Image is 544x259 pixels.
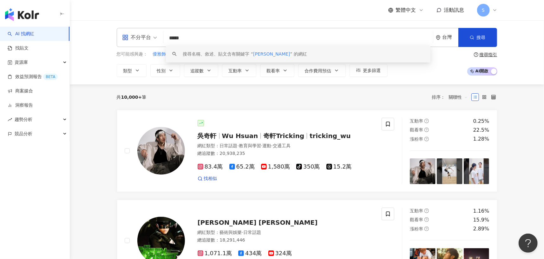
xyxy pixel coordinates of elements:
iframe: Help Scout Beacon - Open [519,234,538,253]
div: 不分平台 [122,32,151,43]
button: 優質的飯店 [226,51,249,58]
span: 觀看率 [267,68,280,73]
span: 珍珠邊框 [176,51,194,57]
span: 65.2萬 [229,163,255,170]
span: question-circle [474,52,478,57]
span: question-circle [424,128,429,132]
span: S [482,7,485,14]
div: 2.89% [473,225,489,232]
div: 1.16% [473,208,489,215]
span: 漲粉率 [410,226,423,231]
span: question-circle [424,137,429,141]
div: 搜尋指引 [480,52,497,57]
div: 排序： [432,92,471,102]
span: 優質的飯店 [227,51,249,57]
button: 優雅飾品 [153,51,171,58]
span: 交通工具 [273,143,291,148]
span: appstore [122,34,128,41]
div: 1.28% [473,136,489,143]
span: · [238,143,239,148]
span: 趨勢分析 [15,112,32,127]
span: 優雅飾品 [153,51,171,57]
button: 搜尋 [458,28,497,47]
span: Wu Hsuan [222,132,258,140]
span: 觀看率 [410,127,423,132]
div: 共 筆 [117,95,147,100]
span: 教育與學習 [239,143,261,148]
img: logo [5,8,39,21]
span: tricking_wu [310,132,351,140]
button: 珍珠邊框 [176,51,194,58]
span: question-circle [424,209,429,213]
div: 網紅類型 ： [198,229,374,236]
button: 類型 [117,64,147,77]
span: rise [8,117,12,122]
a: 商案媒合 [8,88,33,94]
span: question-circle [424,119,429,123]
span: question-circle [424,227,429,231]
span: 觀看率 [410,217,423,222]
span: 15.2萬 [326,163,352,170]
span: 合作費用預估 [305,68,331,73]
span: 活動訊息 [444,7,464,13]
div: 台灣 [442,35,458,40]
a: KOL Avatar吳奇軒Wu Hsuan奇軒Trickingtricking_wu網紅類型：日常話題·教育與學習·運動·交通工具總追蹤數：20,938,23583.4萬65.2萬1,580萬3... [117,110,497,192]
span: 競品分析 [15,127,32,141]
span: 更多篩選 [363,68,381,73]
button: 互動率 [222,64,256,77]
span: 互動率 [229,68,242,73]
span: question-circle [424,217,429,222]
span: 關聯性 [449,92,468,102]
span: 奇軒Tricking [263,132,304,140]
a: 找相似 [198,176,217,182]
span: [PERSON_NAME] [PERSON_NAME] [198,219,318,226]
span: · [242,230,243,235]
div: 0.25% [473,118,489,125]
div: 網紅類型 ： [198,143,374,149]
div: 總追蹤數 ： 18,291,446 [198,237,374,243]
span: 350萬 [296,163,320,170]
span: 搜尋 [477,35,486,40]
div: 總追蹤數 ： 20,938,235 [198,150,374,157]
span: 找相似 [204,176,217,182]
span: 日常話題 [243,230,261,235]
span: 運動 [262,143,271,148]
span: 日常話題 [220,143,238,148]
div: 15.9% [473,216,489,223]
a: 效益預測報告BETA [8,74,58,80]
button: 追蹤數 [184,64,218,77]
img: post-image [464,158,489,184]
span: 藝術與娛樂 [220,230,242,235]
span: 434萬 [238,250,262,257]
span: 資源庫 [15,55,28,70]
img: post-image [437,158,462,184]
span: 互動率 [410,208,423,213]
div: 22.5% [473,127,489,134]
img: KOL Avatar [137,127,185,175]
span: 性別 [157,68,166,73]
span: 您可能感興趣： [117,51,148,57]
img: post-image [410,158,436,184]
button: 更多篩選 [350,64,388,77]
span: 吳奇軒 [198,132,217,140]
span: · [261,143,262,148]
a: 找貼文 [8,45,29,51]
span: 追蹤數 [191,68,204,73]
span: 家庭式旅館 [199,51,221,57]
button: 家庭式旅館 [199,51,222,58]
span: 1,580萬 [261,163,290,170]
span: 324萬 [268,250,292,257]
span: · [271,143,272,148]
button: 合作費用預估 [298,64,346,77]
button: 性別 [150,64,180,77]
span: 漲粉率 [410,136,423,142]
button: 觀看率 [260,64,294,77]
span: 1,071.1萬 [198,250,232,257]
span: 10,000+ [121,95,142,100]
span: 類型 [123,68,132,73]
span: 繁體中文 [396,7,416,14]
span: 83.4萬 [198,163,223,170]
a: 洞察報告 [8,102,33,109]
span: environment [436,35,441,40]
span: 互動率 [410,118,423,123]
